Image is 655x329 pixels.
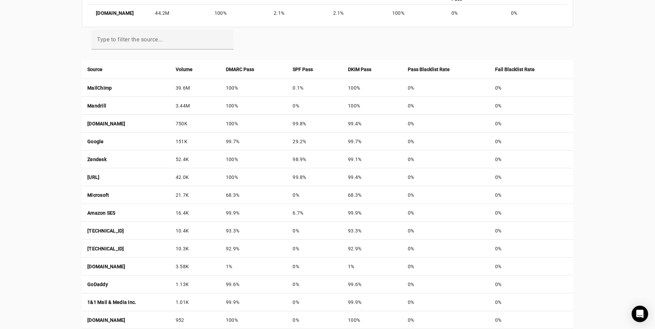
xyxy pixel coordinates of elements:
td: 0% [402,240,490,258]
td: 0% [490,79,573,97]
td: 99.8% [287,115,342,133]
td: 0% [402,79,490,97]
strong: Volume [176,66,193,73]
td: 99.7% [342,133,402,150]
strong: Pass Blacklist Rate [408,66,450,73]
td: 0% [402,293,490,311]
td: 0% [490,258,573,275]
td: 0.1% [287,79,342,97]
strong: DMARC Pass [226,66,254,73]
td: 10.3K [170,240,220,258]
strong: Zendesk [87,157,107,162]
td: 0% [287,240,342,258]
mat-cell: 2.1% [268,5,327,21]
td: 0% [402,311,490,329]
td: 0% [490,186,573,204]
strong: [DOMAIN_NAME] [87,121,125,126]
td: 99.9% [220,204,287,222]
td: 0% [287,311,342,329]
td: 99.8% [287,168,342,186]
td: 0% [490,222,573,240]
td: 3.44M [170,97,220,115]
td: 0% [287,186,342,204]
div: Open Intercom Messenger [632,306,648,322]
td: 0% [402,258,490,275]
td: 93.3% [342,222,402,240]
td: 0% [490,204,573,222]
td: 0% [490,115,573,133]
td: 0% [490,133,573,150]
td: 99.6% [220,275,287,293]
strong: [DOMAIN_NAME] [96,10,134,16]
div: Source [87,66,165,73]
mat-cell: 100% [387,5,446,21]
td: 0% [490,275,573,293]
td: 0% [287,97,342,115]
td: 52.4K [170,150,220,168]
td: 6.7% [287,204,342,222]
div: DKIM Pass [348,66,397,73]
td: 10.4K [170,222,220,240]
td: 0% [490,97,573,115]
td: 99.4% [342,168,402,186]
td: 100% [342,79,402,97]
td: 68.3% [220,186,287,204]
td: 21.7K [170,186,220,204]
mat-cell: 100% [209,5,268,21]
td: 39.6M [170,79,220,97]
div: DMARC Pass [226,66,282,73]
td: 1.01K [170,293,220,311]
td: 99.6% [342,275,402,293]
td: 16.4K [170,204,220,222]
td: 0% [490,311,573,329]
strong: MailChimp [87,85,112,91]
strong: Mandrill [87,103,106,109]
strong: Google [87,139,104,144]
strong: Source [87,66,102,73]
mat-cell: 0% [505,5,567,21]
mat-cell: 0% [446,5,505,21]
td: 100% [220,311,287,329]
td: 1% [342,258,402,275]
mat-cell: 44.2M [150,5,209,21]
td: 99.4% [342,115,402,133]
td: 29.2% [287,133,342,150]
td: 99.7% [220,133,287,150]
div: Fail Blacklist Rate [495,66,568,73]
div: Volume [176,66,215,73]
td: 99.9% [220,293,287,311]
td: 100% [342,311,402,329]
td: 99.1% [342,150,402,168]
td: 0% [402,222,490,240]
td: 0% [287,293,342,311]
strong: [TECHNICAL_ID] [87,246,124,251]
strong: GoDaddy [87,282,108,287]
td: 750K [170,115,220,133]
strong: SPF Pass [293,66,313,73]
strong: 1&1 Mail & Media Inc. [87,299,136,305]
td: 151K [170,133,220,150]
td: 98.9% [287,150,342,168]
td: 0% [287,222,342,240]
td: 952 [170,311,220,329]
td: 100% [220,150,287,168]
strong: Microsoft [87,192,109,198]
td: 0% [402,204,490,222]
td: 0% [287,275,342,293]
strong: [DOMAIN_NAME] [87,317,125,323]
td: 0% [402,275,490,293]
td: 100% [220,79,287,97]
td: 3.58K [170,258,220,275]
td: 0% [402,168,490,186]
strong: Fail Blacklist Rate [495,66,535,73]
td: 99.9% [342,293,402,311]
td: 99.9% [342,204,402,222]
td: 0% [287,258,342,275]
strong: [TECHNICAL_ID] [87,228,124,234]
div: Pass Blacklist Rate [408,66,484,73]
strong: [URL] [87,174,99,180]
td: 100% [220,168,287,186]
td: 0% [402,133,490,150]
strong: Amazon SES [87,210,116,216]
td: 1.13K [170,275,220,293]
